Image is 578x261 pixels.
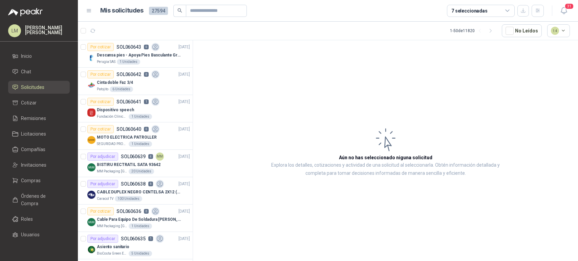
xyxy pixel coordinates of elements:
p: CABLE DUPLEX NEGRO CENTELSA 2X12 (COLOR NEGRO) [97,189,181,195]
p: 6 [148,182,153,186]
div: 20 Unidades [129,169,154,174]
p: Explora los detalles, cotizaciones y actividad de una solicitud al seleccionarla. Obtén informaci... [261,161,510,177]
p: 4 [148,154,153,159]
p: BISTIRU RECTRATIL SATA 93642 [97,162,160,168]
span: Inicio [21,52,32,60]
div: 6 Unidades [110,87,133,92]
p: SOL060640 [116,127,141,132]
a: Chat [8,65,70,78]
p: [DATE] [178,208,190,215]
p: Perugia SAS [97,59,115,65]
span: Usuarios [21,231,40,238]
span: Licitaciones [21,130,46,138]
p: SOL060636 [116,209,141,214]
a: Por cotizarSOL0606430[DATE] Company LogoDescansa pies - Apoya Pies Basculante Graduable Ergonómic... [78,40,193,68]
img: Company Logo [87,136,95,144]
div: 1 Unidades [117,59,140,65]
p: Caracol TV [97,196,113,201]
div: 100 Unidades [115,196,142,201]
p: SOL060641 [116,99,141,104]
p: Descansa pies - Apoya Pies Basculante Graduable Ergonómico [97,52,181,58]
h1: Mis solicitudes [100,6,144,16]
span: Chat [21,68,31,75]
div: Por cotizar [87,70,114,78]
p: SOL060642 [116,72,141,77]
a: Compañías [8,143,70,156]
p: SOL060643 [116,45,141,49]
p: [DATE] [178,44,190,50]
img: Company Logo [87,81,95,89]
p: Fundación Clínica Shaio [97,114,127,119]
a: Por cotizarSOL0606411[DATE] Company LogoDispositivo speechFundación Clínica Shaio1 Unidades [78,95,193,122]
p: SOL060638 [121,182,146,186]
span: Órdenes de Compra [21,192,63,207]
p: [DATE] [178,126,190,133]
div: Por adjudicar [87,235,118,243]
a: Cotizar [8,96,70,109]
a: Por adjudicarSOL0606394MM[DATE] Company LogoBISTIRU RECTRATIL SATA 93642MM Packaging [GEOGRAPHIC_... [78,150,193,177]
p: Cable Para Equipo De Soldadura [PERSON_NAME] [97,216,181,223]
a: Órdenes de Compra [8,190,70,210]
img: Company Logo [87,218,95,226]
a: Licitaciones [8,127,70,140]
img: Company Logo [87,191,95,199]
button: No Leídos [502,24,542,37]
p: 0 [144,209,149,214]
div: 7 seleccionadas [451,7,488,15]
span: Compras [21,177,41,184]
div: Por cotizar [87,43,114,51]
p: 0 [144,45,149,49]
span: Solicitudes [21,84,44,91]
a: Remisiones [8,112,70,125]
div: Por cotizar [87,207,114,215]
div: Por cotizar [87,98,114,106]
div: 1 Unidades [129,114,152,119]
div: 1 Unidades [129,223,152,229]
a: Invitaciones [8,159,70,171]
h3: Aún no has seleccionado niguna solicitud [339,154,432,161]
a: Por adjudicarSOL0606386[DATE] Company LogoCABLE DUPLEX NEGRO CENTELSA 2X12 (COLOR NEGRO)Caracol T... [78,177,193,205]
span: Roles [21,215,33,223]
a: Por cotizarSOL0606420[DATE] Company LogoCinta doble Faz 3/4Patojito6 Unidades [78,68,193,95]
a: Solicitudes [8,81,70,94]
span: Invitaciones [21,161,46,169]
p: [DATE] [178,181,190,187]
img: Company Logo [87,245,95,254]
img: Logo peakr [8,8,43,16]
p: MM Packaging [GEOGRAPHIC_DATA] [97,169,127,174]
p: Cinta doble Faz 3/4 [97,79,133,86]
p: Asiento sanitario [97,244,129,250]
img: Company Logo [87,54,95,62]
div: 1 Unidades [129,141,152,147]
div: MM [156,152,164,161]
p: 0 [144,127,149,132]
p: Dispositivo speech [97,107,134,113]
a: Inicio [8,50,70,63]
p: 1 [144,99,149,104]
button: 31 [558,5,570,17]
span: Cotizar [21,99,37,106]
p: [DATE] [178,71,190,78]
div: Por adjudicar [87,152,118,161]
button: 14 [547,24,570,37]
p: SOL060639 [121,154,146,159]
p: 1 [148,236,153,241]
div: 1 - 50 de 11820 [450,25,496,36]
p: MOTO ELECTRICA PATROLLER [97,134,157,141]
div: Por cotizar [87,125,114,133]
p: 0 [144,72,149,77]
img: Company Logo [87,109,95,117]
p: MM Packaging [GEOGRAPHIC_DATA] [97,223,127,229]
a: Categorías [8,244,70,257]
p: Patojito [97,87,108,92]
p: [DATE] [178,99,190,105]
img: Company Logo [87,163,95,171]
a: Por cotizarSOL0606400[DATE] Company LogoMOTO ELECTRICA PATROLLERSEGURIDAD PROVISER LTDA1 Unidades [78,122,193,150]
span: search [177,8,182,13]
a: Por cotizarSOL0606360[DATE] Company LogoCable Para Equipo De Soldadura [PERSON_NAME]MM Packaging ... [78,205,193,232]
a: Roles [8,213,70,226]
p: SEGURIDAD PROVISER LTDA [97,141,127,147]
p: BioCosta Green Energy S.A.S [97,251,127,256]
span: 27594 [149,7,168,15]
p: SOL060635 [121,236,146,241]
